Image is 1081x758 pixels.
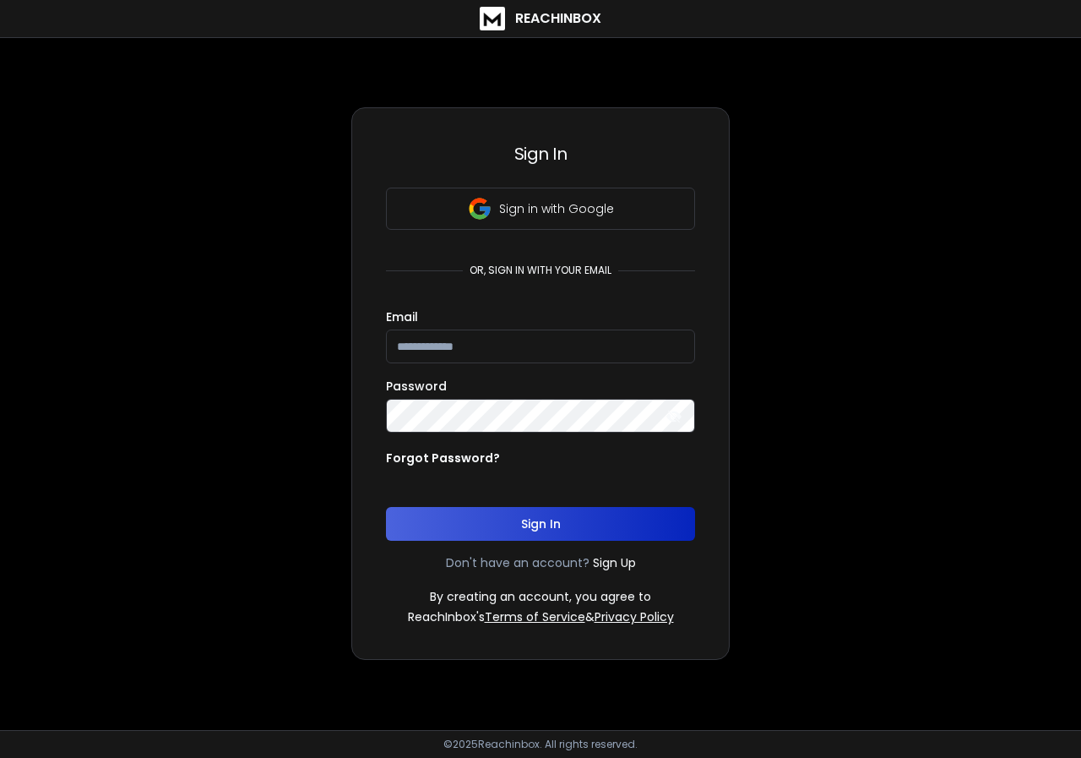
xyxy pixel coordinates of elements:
[446,554,589,571] p: Don't have an account?
[386,311,418,323] label: Email
[485,608,585,625] a: Terms of Service
[386,507,695,541] button: Sign In
[593,554,636,571] a: Sign Up
[515,8,601,29] h1: ReachInbox
[443,738,638,751] p: © 2025 Reachinbox. All rights reserved.
[386,450,500,466] p: Forgot Password?
[430,588,651,605] p: By creating an account, you agree to
[386,142,695,166] h3: Sign In
[408,608,674,625] p: ReachInbox's &
[595,608,674,625] a: Privacy Policy
[480,7,505,30] img: logo
[386,188,695,230] button: Sign in with Google
[480,7,601,30] a: ReachInbox
[463,264,618,277] p: or, sign in with your email
[386,380,447,392] label: Password
[499,200,614,217] p: Sign in with Google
